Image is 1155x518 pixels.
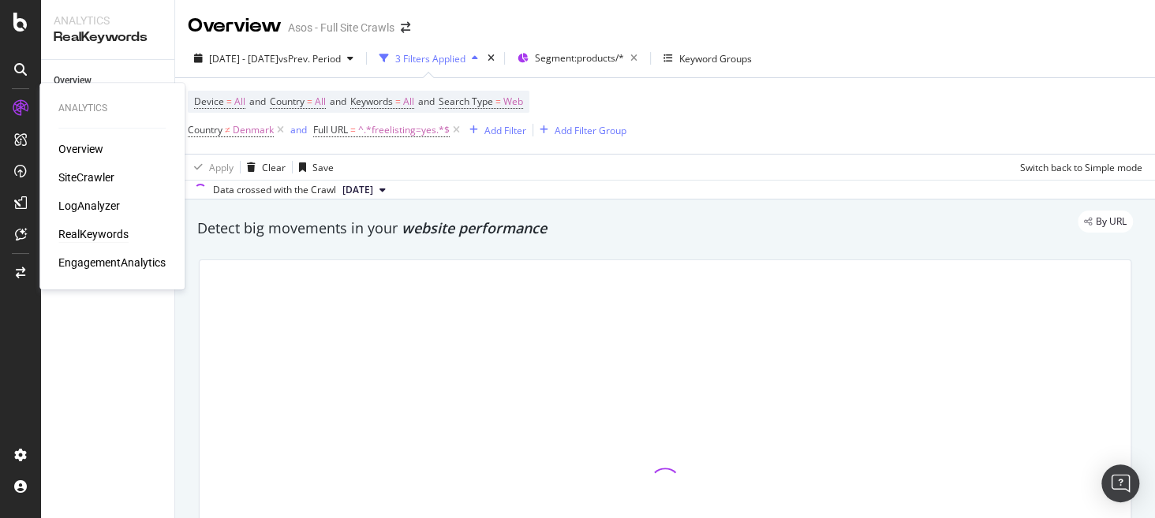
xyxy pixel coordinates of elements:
a: RealKeywords [58,226,129,242]
div: Add Filter Group [555,124,626,137]
span: = [350,123,356,136]
span: = [307,95,312,108]
div: Overview [54,73,92,89]
button: Keyword Groups [657,46,758,71]
span: = [495,95,501,108]
span: Country [188,123,222,136]
span: [DATE] - [DATE] [209,52,278,65]
button: Add Filter [463,121,526,140]
button: and [290,122,307,137]
div: Save [312,161,334,174]
span: All [315,91,326,113]
span: = [226,95,232,108]
div: legacy label [1078,211,1133,233]
a: SiteCrawler [58,170,114,185]
button: Save [293,155,334,180]
div: Analytics [58,102,166,115]
span: and [249,95,266,108]
button: 3 Filters Applied [373,46,484,71]
button: Clear [241,155,286,180]
span: Device [194,95,224,108]
span: ≠ [225,123,230,136]
div: RealKeywords [54,28,162,47]
span: Full URL [313,123,348,136]
span: Segment: products/* [535,51,624,65]
span: ^.*freelisting=yes.*$ [358,119,450,141]
span: Web [503,91,523,113]
a: Overview [58,141,103,157]
button: Switch back to Simple mode [1014,155,1142,180]
div: arrow-right-arrow-left [401,22,410,33]
span: and [330,95,346,108]
span: = [395,95,401,108]
div: 3 Filters Applied [395,52,465,65]
div: Add Filter [484,124,526,137]
span: and [418,95,435,108]
div: times [484,50,498,66]
div: Data crossed with the Crawl [213,183,336,197]
span: All [234,91,245,113]
button: [DATE] - [DATE]vsPrev. Period [188,46,360,71]
button: Apply [188,155,234,180]
span: Denmark [233,119,274,141]
div: Clear [262,161,286,174]
a: Overview [54,73,163,89]
div: Analytics [54,13,162,28]
div: Apply [209,161,234,174]
a: LogAnalyzer [58,198,120,214]
a: EngagementAnalytics [58,255,166,270]
div: and [290,123,307,136]
div: Switch back to Simple mode [1020,161,1142,174]
span: Keywords [350,95,393,108]
div: Asos - Full Site Crawls [288,20,394,35]
span: By URL [1096,217,1127,226]
span: Search Type [439,95,493,108]
div: Overview [188,13,282,39]
div: Keyword Groups [679,52,752,65]
span: vs Prev. Period [278,52,341,65]
button: Segment:products/* [511,46,644,71]
div: Open Intercom Messenger [1101,464,1139,502]
span: All [403,91,414,113]
span: Country [270,95,305,108]
button: [DATE] [336,181,392,199]
button: Add Filter Group [533,121,626,140]
span: 2025 Aug. 26th [342,183,373,197]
